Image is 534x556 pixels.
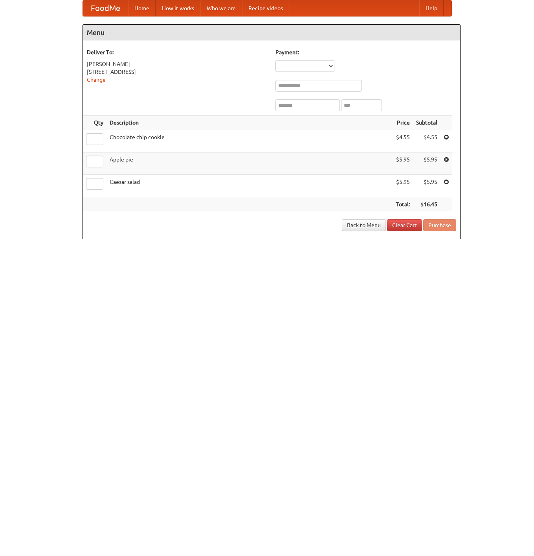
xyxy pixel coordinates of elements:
[106,175,393,197] td: Caesar salad
[128,0,156,16] a: Home
[413,130,440,152] td: $4.55
[393,152,413,175] td: $5.95
[393,116,413,130] th: Price
[393,197,413,212] th: Total:
[83,0,128,16] a: FoodMe
[156,0,200,16] a: How it works
[413,152,440,175] td: $5.95
[83,116,106,130] th: Qty
[87,77,106,83] a: Change
[106,152,393,175] td: Apple pie
[87,68,268,76] div: [STREET_ADDRESS]
[106,116,393,130] th: Description
[200,0,242,16] a: Who we are
[242,0,289,16] a: Recipe videos
[106,130,393,152] td: Chocolate chip cookie
[83,25,460,40] h4: Menu
[419,0,444,16] a: Help
[387,219,422,231] a: Clear Cart
[87,48,268,56] h5: Deliver To:
[342,219,386,231] a: Back to Menu
[413,197,440,212] th: $16.45
[275,48,456,56] h5: Payment:
[393,175,413,197] td: $5.95
[393,130,413,152] td: $4.55
[413,175,440,197] td: $5.95
[413,116,440,130] th: Subtotal
[87,60,268,68] div: [PERSON_NAME]
[423,219,456,231] button: Purchase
